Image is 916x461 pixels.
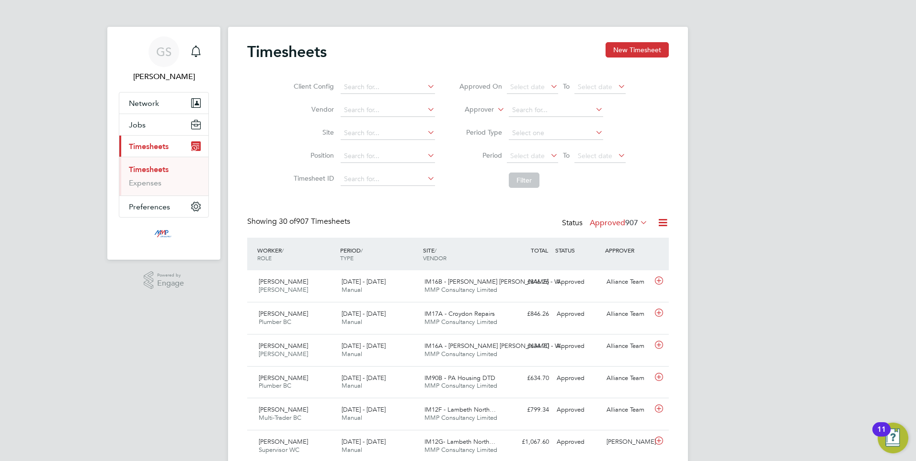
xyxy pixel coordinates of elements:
label: Period [459,151,502,160]
span: MMP Consultancy Limited [424,446,497,454]
div: Approved [553,434,603,450]
span: Manual [342,381,362,390]
span: / [282,246,284,254]
div: Status [562,217,650,230]
button: New Timesheet [606,42,669,58]
span: / [435,246,436,254]
label: Approved [590,218,648,228]
a: GS[PERSON_NAME] [119,36,209,82]
div: [PERSON_NAME] [603,434,653,450]
span: ROLE [257,254,272,262]
input: Search for... [341,104,435,117]
span: MMP Consultancy Limited [424,318,497,326]
span: Jobs [129,120,146,129]
span: [PERSON_NAME] [259,438,308,446]
span: [PERSON_NAME] [259,286,308,294]
label: Period Type [459,128,502,137]
div: £634.70 [503,370,553,386]
span: Timesheets [129,142,169,151]
div: APPROVER [603,242,653,259]
button: Filter [509,173,539,188]
span: [DATE] - [DATE] [342,438,386,446]
span: Manual [342,414,362,422]
span: VENDOR [423,254,447,262]
input: Search for... [341,81,435,94]
span: Engage [157,279,184,288]
span: IM12F - Lambeth North… [424,405,496,414]
input: Search for... [509,104,603,117]
span: [PERSON_NAME] [259,350,308,358]
img: mmpconsultancy-logo-retina.png [150,227,178,242]
span: [PERSON_NAME] [259,405,308,414]
div: Alliance Team [603,274,653,290]
span: Preferences [129,202,170,211]
span: IM12G- Lambeth North… [424,438,495,446]
div: Approved [553,274,603,290]
div: £846.26 [503,274,553,290]
span: 907 Timesheets [279,217,350,226]
div: 11 [877,429,886,442]
label: Site [291,128,334,137]
label: Timesheet ID [291,174,334,183]
span: Select date [578,151,612,160]
span: Network [129,99,159,108]
label: Position [291,151,334,160]
span: To [560,149,572,161]
span: MMP Consultancy Limited [424,414,497,422]
span: [DATE] - [DATE] [342,310,386,318]
div: Alliance Team [603,306,653,322]
span: [PERSON_NAME] [259,374,308,382]
span: / [361,246,363,254]
span: IM90B - PA Housing DTD [424,374,495,382]
span: IM16A - [PERSON_NAME] [PERSON_NAME] - W… [424,342,567,350]
button: Network [119,92,208,114]
span: MMP Consultancy Limited [424,381,497,390]
a: Timesheets [129,165,169,174]
span: To [560,80,572,92]
button: Preferences [119,196,208,217]
div: Approved [553,338,603,354]
span: Select date [578,82,612,91]
span: [DATE] - [DATE] [342,277,386,286]
span: TOTAL [531,246,548,254]
span: Plumber BC [259,381,291,390]
span: Select date [510,151,545,160]
label: Approved On [459,82,502,91]
input: Search for... [341,173,435,186]
span: Multi-Trader BC [259,414,301,422]
span: [PERSON_NAME] [259,310,308,318]
span: [DATE] - [DATE] [342,405,386,414]
span: George Stacey [119,71,209,82]
span: Select date [510,82,545,91]
div: Approved [553,402,603,418]
div: PERIOD [338,242,421,266]
h2: Timesheets [247,42,327,61]
span: Plumber BC [259,318,291,326]
span: Powered by [157,271,184,279]
span: [PERSON_NAME] [259,277,308,286]
div: Alliance Team [603,370,653,386]
div: Showing [247,217,352,227]
span: IM16B - [PERSON_NAME] [PERSON_NAME] - W… [424,277,566,286]
a: Go to home page [119,227,209,242]
button: Open Resource Center, 11 new notifications [878,423,908,453]
label: Client Config [291,82,334,91]
span: GS [156,46,172,58]
div: Approved [553,306,603,322]
span: 30 of [279,217,296,226]
input: Search for... [341,150,435,163]
div: Alliance Team [603,338,653,354]
span: MMP Consultancy Limited [424,286,497,294]
input: Search for... [341,127,435,140]
div: WORKER [255,242,338,266]
button: Timesheets [119,136,208,157]
span: Manual [342,286,362,294]
input: Select one [509,127,603,140]
span: [PERSON_NAME] [259,342,308,350]
span: [DATE] - [DATE] [342,374,386,382]
button: Jobs [119,114,208,135]
nav: Main navigation [107,27,220,260]
div: £1,067.60 [503,434,553,450]
span: MMP Consultancy Limited [424,350,497,358]
span: Manual [342,350,362,358]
